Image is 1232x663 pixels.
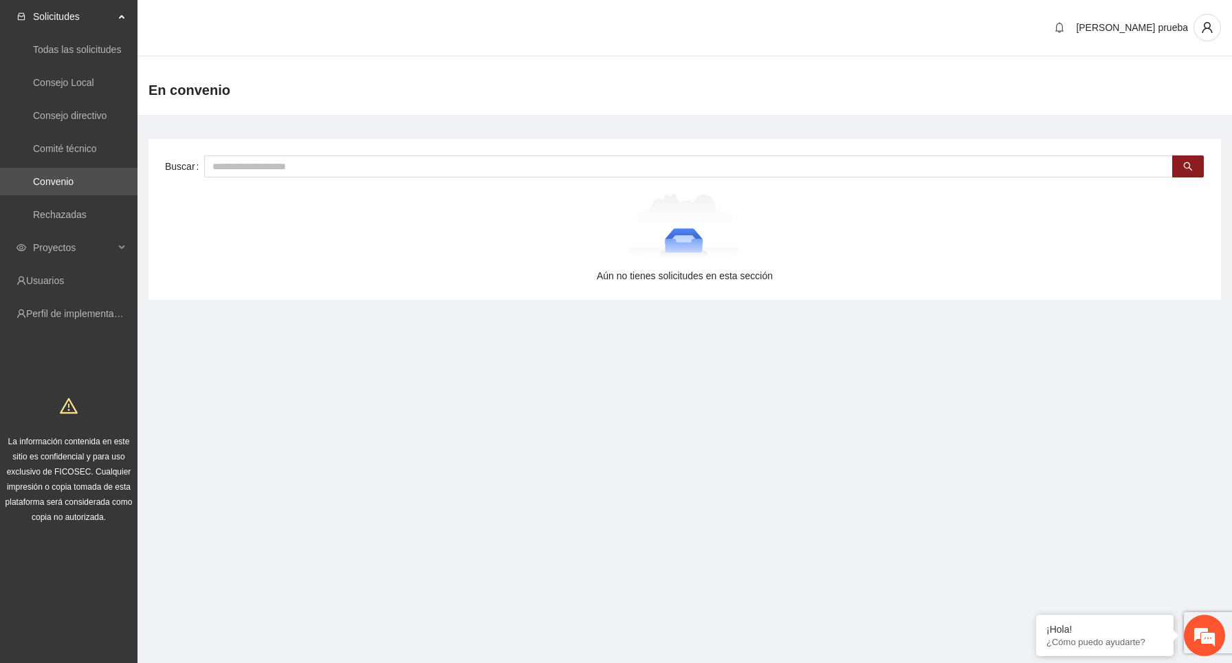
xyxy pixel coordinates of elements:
span: eye [16,243,26,252]
button: bell [1048,17,1070,39]
label: Buscar [165,155,204,177]
img: Aún no tienes solicitudes en esta sección [629,194,741,263]
button: user [1193,14,1221,41]
span: Solicitudes [33,3,114,30]
button: search [1172,155,1204,177]
a: Consejo directivo [33,110,107,121]
p: ¿Cómo puedo ayudarte? [1046,637,1163,647]
a: Rechazadas [33,209,87,220]
a: Todas las solicitudes [33,44,121,55]
span: user [1194,21,1220,34]
span: En convenio [148,79,230,101]
div: Aún no tienes solicitudes en esta sección [170,268,1199,283]
span: warning [60,397,78,415]
a: Consejo Local [33,77,94,88]
a: Perfil de implementadora [26,308,133,319]
a: Comité técnico [33,143,97,154]
span: [PERSON_NAME] prueba [1076,22,1188,33]
span: inbox [16,12,26,21]
span: Proyectos [33,234,114,261]
a: Usuarios [26,275,64,286]
span: search [1183,162,1193,173]
span: bell [1049,22,1070,33]
a: Convenio [33,176,74,187]
span: La información contenida en este sitio es confidencial y para uso exclusivo de FICOSEC. Cualquier... [5,437,133,522]
div: ¡Hola! [1046,624,1163,635]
